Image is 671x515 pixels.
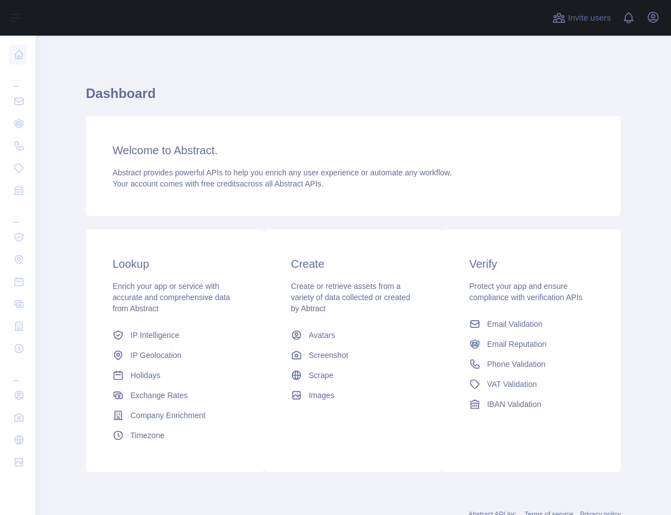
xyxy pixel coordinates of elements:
a: VAT Validation [465,374,599,394]
span: Holidays [130,370,161,381]
a: Email Validation [465,314,599,334]
span: Abstract provides powerful APIs to help you enrich any user experience or automate any workflow. [113,168,452,177]
span: Enrich your app or service with accurate and comprehensive data from Abstract [113,282,230,313]
div: ... [9,203,27,225]
a: IP Geolocation [108,345,242,365]
h3: Verify [469,256,594,272]
button: Invite users [550,9,613,27]
span: Exchange Rates [130,390,188,401]
a: Holidays [108,365,242,385]
a: Phone Validation [465,354,599,374]
h1: Dashboard [86,85,621,111]
a: Email Reputation [465,334,599,354]
a: Screenshot [286,345,420,365]
a: IP Intelligence [108,325,242,345]
h3: Welcome to Abstract. [113,143,594,158]
a: Avatars [286,325,420,345]
a: Images [286,385,420,405]
a: Exchange Rates [108,385,242,405]
span: Scrape [309,370,333,381]
span: Invite users [568,12,611,24]
h3: Create [291,256,416,272]
span: Timezone [130,430,164,441]
a: Company Enrichment [108,405,242,425]
a: IBAN Validation [465,394,599,414]
span: IBAN Validation [487,399,541,410]
span: Company Enrichment [130,410,206,421]
span: free credits [201,179,240,188]
span: Screenshot [309,350,348,361]
span: Phone Validation [487,359,546,370]
span: VAT Validation [487,379,537,390]
span: Protect your app and ensure compliance with verification APIs [469,282,582,302]
h3: Lookup [113,256,237,272]
span: Email Reputation [487,339,547,350]
span: Create or retrieve assets from a variety of data collected or created by Abtract [291,282,410,313]
a: Timezone [108,425,242,445]
span: IP Geolocation [130,350,182,361]
span: Avatars [309,330,335,341]
span: IP Intelligence [130,330,179,341]
span: Your account comes with across all Abstract APIs. [113,179,323,188]
a: Scrape [286,365,420,385]
span: Email Validation [487,318,542,330]
span: Images [309,390,334,401]
div: ... [9,67,27,89]
div: ... [9,361,27,383]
